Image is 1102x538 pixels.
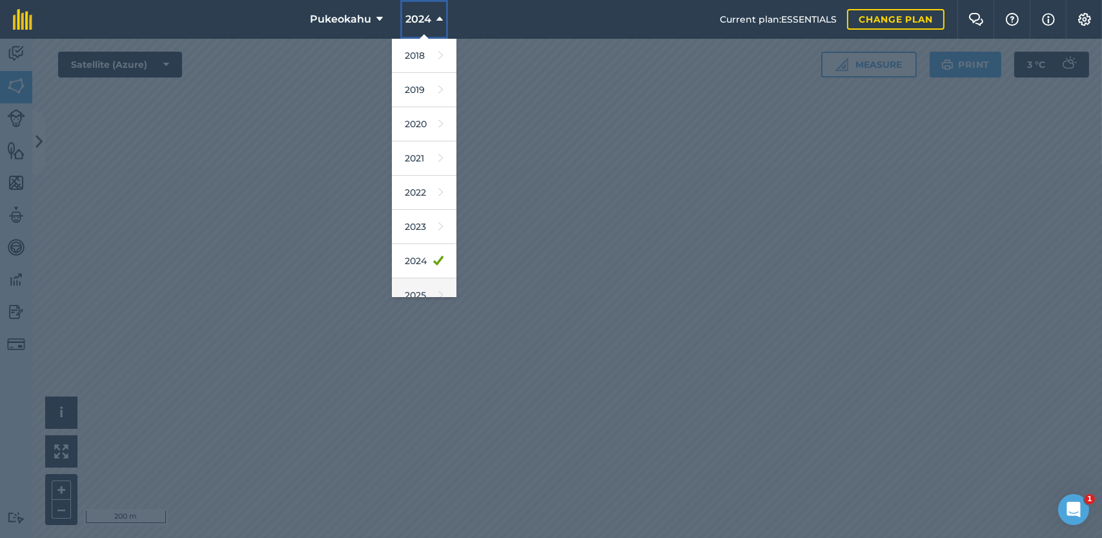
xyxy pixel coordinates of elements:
iframe: Intercom live chat [1058,494,1089,525]
a: 2023 [392,210,456,244]
a: 2022 [392,176,456,210]
a: 2025 [392,278,456,313]
img: svg+xml;base64,PHN2ZyB4bWxucz0iaHR0cDovL3d3dy53My5vcmcvMjAwMC9zdmciIHdpZHRoPSIxNyIgaGVpZ2h0PSIxNy... [1042,12,1055,27]
img: fieldmargin Logo [13,9,32,30]
a: 2018 [392,39,456,73]
img: A question mark icon [1005,13,1020,26]
a: 2021 [392,141,456,176]
span: Pukeokahu [310,12,371,27]
img: Two speech bubbles overlapping with the left bubble in the forefront [968,13,984,26]
span: 2024 [405,12,431,27]
img: A cog icon [1077,13,1092,26]
a: 2020 [392,107,456,141]
span: 1 [1085,494,1095,504]
a: 2019 [392,73,456,107]
span: Current plan : ESSENTIALS [720,12,837,26]
a: Change plan [847,9,944,30]
a: 2024 [392,244,456,278]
